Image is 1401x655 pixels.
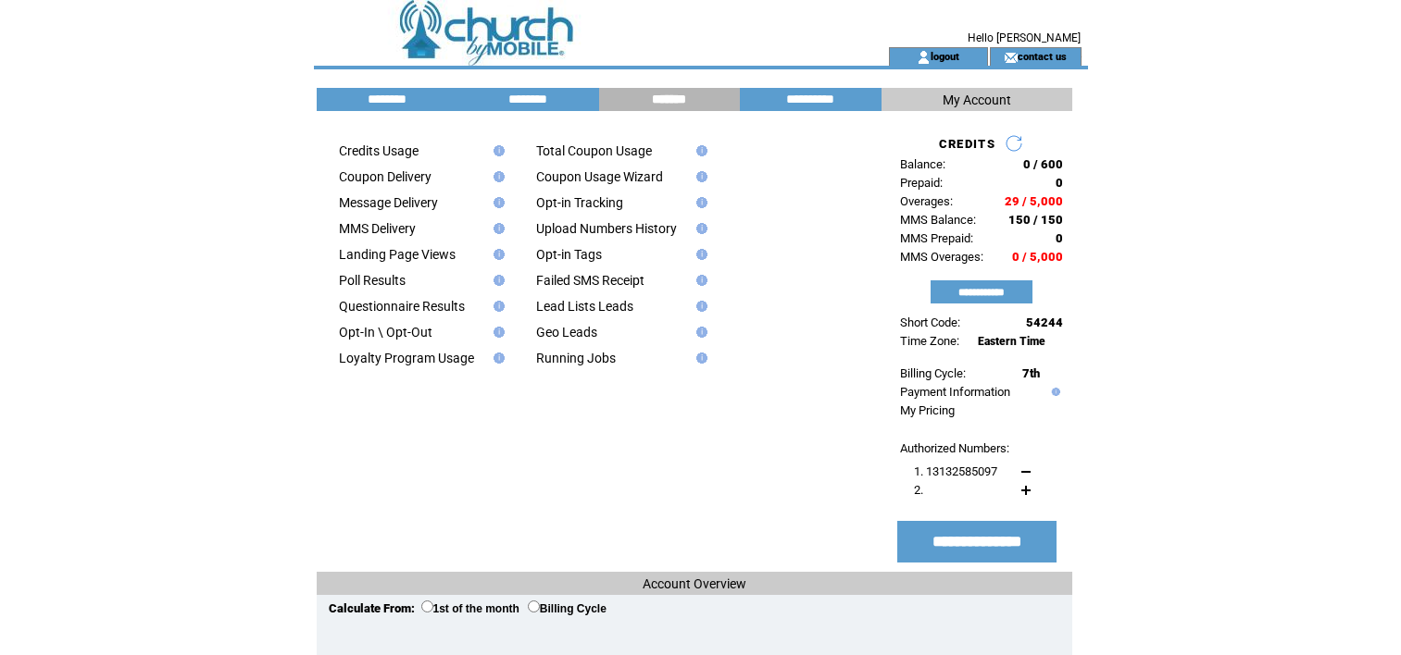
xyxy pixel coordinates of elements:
a: Message Delivery [339,195,438,210]
a: contact us [1018,50,1067,62]
span: Time Zone: [900,334,959,348]
a: Landing Page Views [339,247,456,262]
img: help.gif [691,352,707,364]
span: Hello [PERSON_NAME] [968,31,1081,44]
a: Credits Usage [339,143,419,158]
a: logout [931,50,959,62]
a: Failed SMS Receipt [536,273,644,288]
img: help.gif [488,223,505,234]
img: help.gif [691,301,707,312]
img: help.gif [488,171,505,182]
a: My Pricing [900,403,955,417]
span: Short Code: [900,315,960,329]
img: help.gif [691,249,707,260]
img: help.gif [488,352,505,364]
span: My Account [943,93,1011,107]
span: 0 / 600 [1023,157,1063,171]
a: Lead Lists Leads [536,299,633,314]
img: help.gif [488,145,505,156]
a: Coupon Usage Wizard [536,169,663,184]
span: 0 [1056,231,1063,245]
span: Overages: [900,194,953,208]
a: MMS Delivery [339,221,416,236]
span: Authorized Numbers: [900,441,1009,455]
span: 54244 [1026,315,1063,329]
span: MMS Overages: [900,250,983,264]
a: Opt-in Tags [536,247,602,262]
a: Payment Information [900,385,1010,399]
span: 1. 13132585097 [914,464,997,478]
a: Geo Leads [536,325,597,340]
img: help.gif [691,223,707,234]
img: account_icon.gif [917,50,931,65]
a: Coupon Delivery [339,169,432,184]
a: Poll Results [339,273,406,288]
img: help.gif [691,275,707,286]
a: Total Coupon Usage [536,143,652,158]
img: help.gif [1047,388,1060,396]
a: Running Jobs [536,351,616,365]
img: contact_us_icon.gif [1004,50,1018,65]
span: 0 [1056,176,1063,190]
span: 0 / 5,000 [1012,250,1063,264]
img: help.gif [691,327,707,338]
label: 1st of the month [421,602,519,615]
label: Billing Cycle [528,602,607,615]
a: Loyalty Program Usage [339,351,474,365]
span: MMS Prepaid: [900,231,973,245]
a: Questionnaire Results [339,299,465,314]
span: 2. [914,483,923,497]
img: help.gif [691,145,707,156]
span: Prepaid: [900,176,943,190]
img: help.gif [488,327,505,338]
img: help.gif [691,171,707,182]
span: 150 / 150 [1008,213,1063,227]
input: 1st of the month [421,600,433,612]
span: Eastern Time [978,335,1045,348]
span: MMS Balance: [900,213,976,227]
img: help.gif [691,197,707,208]
img: help.gif [488,301,505,312]
img: help.gif [488,197,505,208]
img: help.gif [488,275,505,286]
input: Billing Cycle [528,600,540,612]
span: Account Overview [643,576,746,591]
a: Upload Numbers History [536,221,677,236]
span: Billing Cycle: [900,366,966,380]
a: Opt-in Tracking [536,195,623,210]
span: 29 / 5,000 [1005,194,1063,208]
span: 7th [1022,366,1040,380]
img: help.gif [488,249,505,260]
a: Opt-In \ Opt-Out [339,325,432,340]
span: Balance: [900,157,945,171]
span: CREDITS [939,137,995,151]
span: Calculate From: [329,601,415,615]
